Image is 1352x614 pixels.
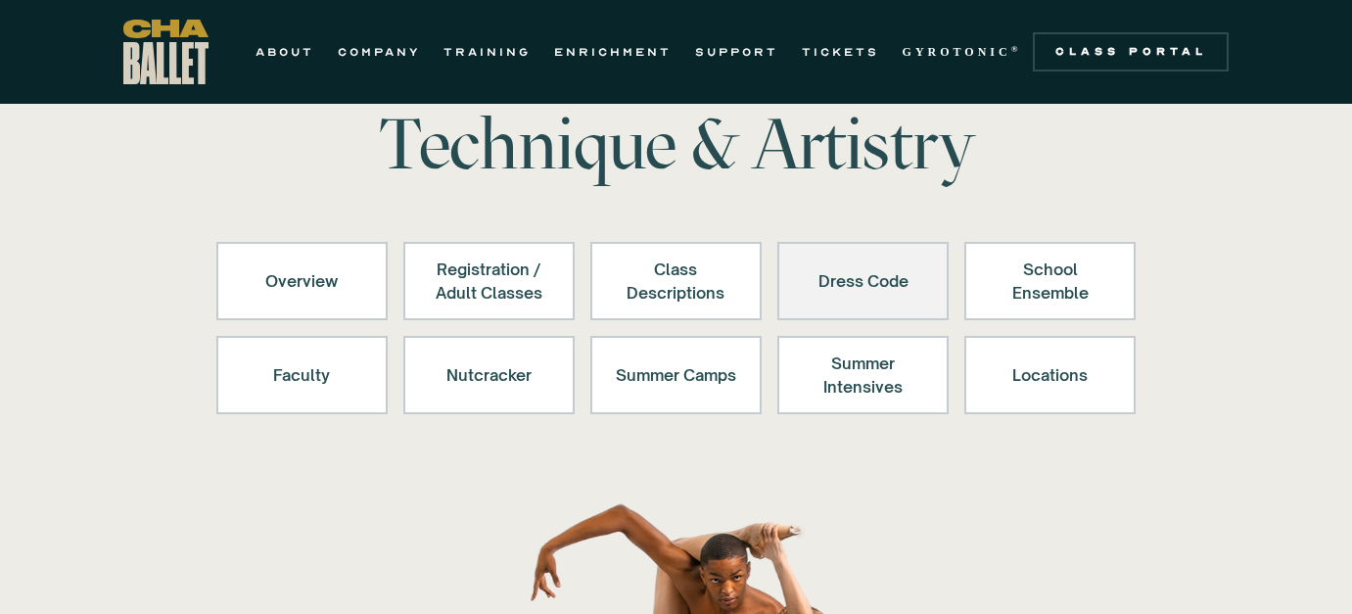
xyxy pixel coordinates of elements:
[990,258,1110,305] div: School Ensemble
[777,242,949,320] a: Dress Code
[903,45,1011,59] strong: GYROTONIC
[429,258,549,305] div: Registration / Adult Classes
[256,40,314,64] a: ABOUT
[616,352,736,399] div: Summer Camps
[964,336,1136,414] a: Locations
[242,352,362,399] div: Faculty
[403,242,575,320] a: Registration /Adult Classes
[1011,44,1022,54] sup: ®
[216,336,388,414] a: Faculty
[903,40,1022,64] a: GYROTONIC®
[443,40,531,64] a: TRAINING
[803,258,923,305] div: Dress Code
[371,109,982,179] h1: Technique & Artistry
[429,352,549,399] div: Nutcracker
[1033,32,1229,71] a: Class Portal
[777,336,949,414] a: Summer Intensives
[616,258,736,305] div: Class Descriptions
[554,40,672,64] a: ENRICHMENT
[123,20,209,84] a: home
[695,40,778,64] a: SUPPORT
[990,352,1110,399] div: Locations
[1045,44,1217,60] div: Class Portal
[964,242,1136,320] a: School Ensemble
[403,336,575,414] a: Nutcracker
[216,242,388,320] a: Overview
[590,336,762,414] a: Summer Camps
[803,352,923,399] div: Summer Intensives
[242,258,362,305] div: Overview
[590,242,762,320] a: Class Descriptions
[802,40,879,64] a: TICKETS
[338,40,420,64] a: COMPANY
